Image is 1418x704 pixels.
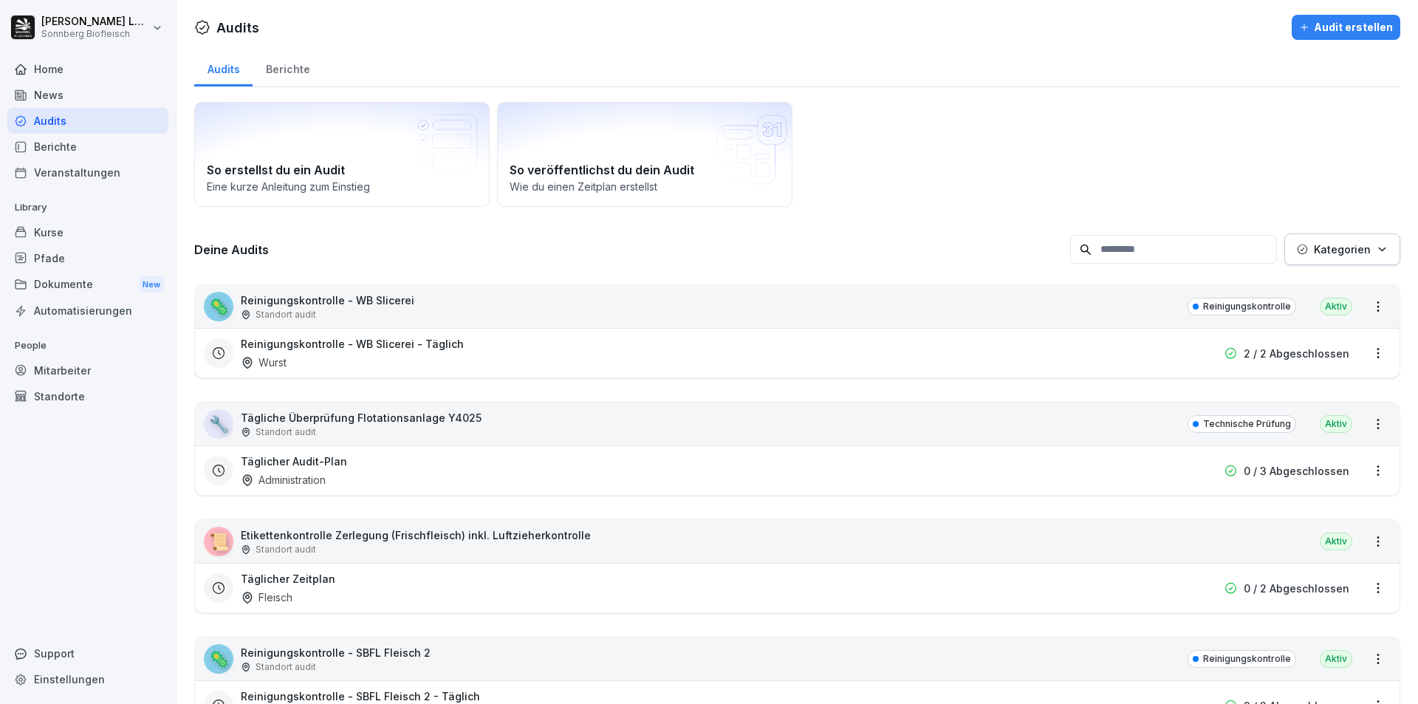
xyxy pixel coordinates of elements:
a: Berichte [7,134,168,160]
div: Support [7,640,168,666]
p: Tägliche Überprüfung Flotationsanlage Y4025 [241,410,482,426]
h3: Reinigungskontrolle - WB Slicerei - Täglich [241,336,464,352]
p: Reinigungskontrolle - SBFL Fleisch 2 [241,645,431,660]
p: Standort audit [256,308,316,321]
button: Kategorien [1284,233,1400,265]
div: Aktiv [1320,650,1352,668]
h3: Täglicher Audit-Plan [241,454,347,469]
a: So veröffentlichst du dein AuditWie du einen Zeitplan erstellst [497,102,792,207]
h3: Reinigungskontrolle - SBFL Fleisch 2 - Täglich [241,688,480,704]
div: Aktiv [1320,298,1352,315]
a: Pfade [7,245,168,271]
p: Etikettenkontrolle Zerlegung (Frischfleisch) inkl. Luftzieherkontrolle [241,527,591,543]
div: Administration [241,472,326,488]
p: People [7,334,168,358]
p: Standort audit [256,426,316,439]
p: Standort audit [256,660,316,674]
div: Fleisch [241,589,292,605]
a: Veranstaltungen [7,160,168,185]
a: So erstellst du ein AuditEine kurze Anleitung zum Einstieg [194,102,490,207]
a: Audits [7,108,168,134]
p: Standort audit [256,543,316,556]
div: Aktiv [1320,415,1352,433]
a: Einstellungen [7,666,168,692]
a: Berichte [253,49,323,86]
p: 2 / 2 Abgeschlossen [1244,346,1349,361]
h3: Deine Audits [194,242,1063,258]
div: Wurst [241,355,287,370]
div: New [139,276,164,293]
button: Audit erstellen [1292,15,1400,40]
a: Home [7,56,168,82]
div: 🦠 [204,292,233,321]
p: Kategorien [1314,242,1371,257]
p: Sonnberg Biofleisch [41,29,149,39]
p: Reinigungskontrolle [1203,652,1291,666]
div: 🔧 [204,409,233,439]
p: Library [7,196,168,219]
h3: Täglicher Zeitplan [241,571,335,587]
a: DokumenteNew [7,271,168,298]
p: [PERSON_NAME] Lumetsberger [41,16,149,28]
p: Reinigungskontrolle - WB Slicerei [241,293,414,308]
a: Automatisierungen [7,298,168,324]
p: Reinigungskontrolle [1203,300,1291,313]
div: 📜 [204,527,233,556]
h2: So erstellst du ein Audit [207,161,477,179]
p: Wie du einen Zeitplan erstellst [510,179,780,194]
a: Mitarbeiter [7,358,168,383]
a: News [7,82,168,108]
a: Kurse [7,219,168,245]
p: 0 / 2 Abgeschlossen [1244,581,1349,596]
h1: Audits [216,18,259,38]
h2: So veröffentlichst du dein Audit [510,161,780,179]
div: Aktiv [1320,533,1352,550]
p: Technische Prüfung [1203,417,1291,431]
a: Standorte [7,383,168,409]
p: 0 / 3 Abgeschlossen [1244,463,1349,479]
p: Eine kurze Anleitung zum Einstieg [207,179,477,194]
div: 🦠 [204,644,233,674]
div: Audit erstellen [1299,19,1393,35]
div: Dokumente [7,271,168,298]
a: Audits [194,49,253,86]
